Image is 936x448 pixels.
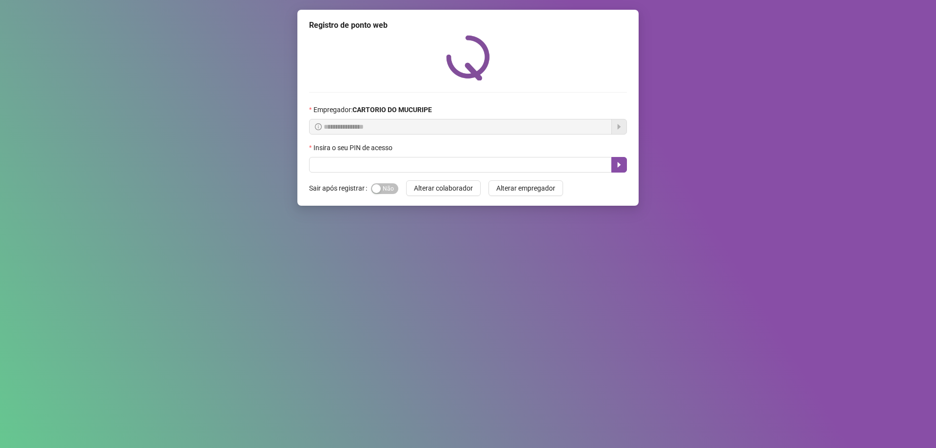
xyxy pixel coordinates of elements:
img: QRPoint [446,35,490,80]
span: Alterar colaborador [414,183,473,194]
div: Registro de ponto web [309,19,627,31]
span: info-circle [315,123,322,130]
label: Insira o seu PIN de acesso [309,142,399,153]
span: Empregador : [313,104,432,115]
span: caret-right [615,161,623,169]
span: Alterar empregador [496,183,555,194]
button: Alterar empregador [488,180,563,196]
label: Sair após registrar [309,180,371,196]
strong: CARTORIO DO MUCURIPE [352,106,432,114]
button: Alterar colaborador [406,180,481,196]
